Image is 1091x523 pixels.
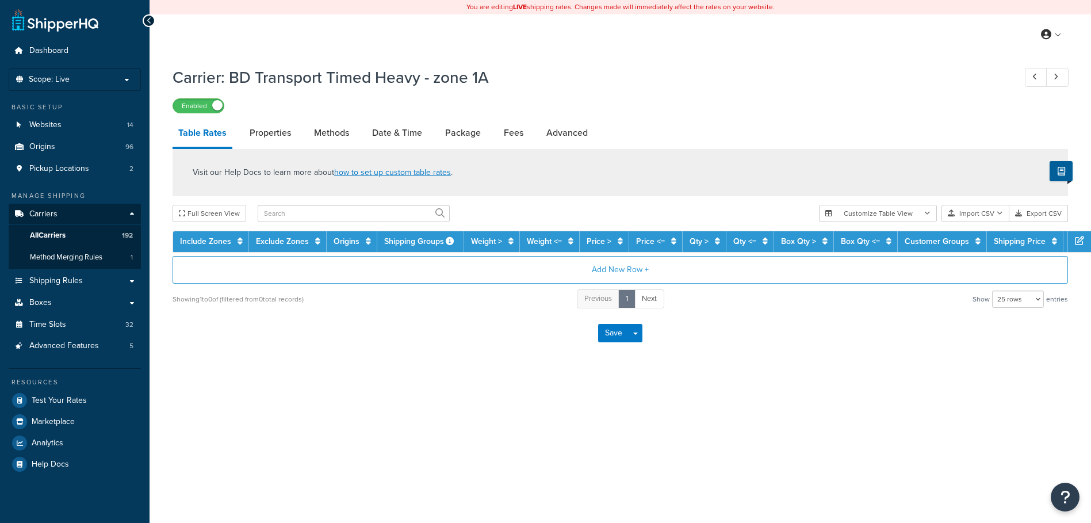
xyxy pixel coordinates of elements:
[941,205,1009,222] button: Import CSV
[29,341,99,351] span: Advanced Features
[30,231,66,240] span: All Carriers
[439,119,487,147] a: Package
[173,205,246,222] button: Full Screen View
[334,235,359,247] a: Origins
[9,40,141,62] a: Dashboard
[29,276,83,286] span: Shipping Rules
[308,119,355,147] a: Methods
[9,158,141,180] a: Pickup Locations2
[256,235,309,247] a: Exclude Zones
[9,136,141,158] li: Origins
[527,235,562,247] a: Weight <=
[9,114,141,136] a: Websites14
[173,291,304,307] div: Showing 1 to 0 of (filtered from 0 total records)
[173,119,232,149] a: Table Rates
[9,377,141,387] div: Resources
[471,235,502,247] a: Weight >
[9,102,141,112] div: Basic Setup
[29,75,70,85] span: Scope: Live
[9,411,141,432] a: Marketplace
[9,335,141,357] li: Advanced Features
[32,417,75,427] span: Marketplace
[9,158,141,180] li: Pickup Locations
[634,289,664,308] a: Next
[9,314,141,335] li: Time Slots
[9,247,141,268] li: Method Merging Rules
[587,235,611,247] a: Price >
[127,120,133,130] span: 14
[9,270,141,292] a: Shipping Rules
[9,390,141,411] a: Test Your Rates
[173,99,224,113] label: Enabled
[584,293,612,304] span: Previous
[9,114,141,136] li: Websites
[32,460,69,469] span: Help Docs
[32,396,87,406] span: Test Your Rates
[366,119,428,147] a: Date & Time
[598,324,629,342] button: Save
[9,225,141,246] a: AllCarriers192
[9,204,141,269] li: Carriers
[122,231,133,240] span: 192
[9,247,141,268] a: Method Merging Rules1
[244,119,297,147] a: Properties
[1025,68,1047,87] a: Previous Record
[9,292,141,314] a: Boxes
[30,253,102,262] span: Method Merging Rules
[29,142,55,152] span: Origins
[334,166,451,178] a: how to set up custom table rates
[125,142,133,152] span: 96
[9,454,141,475] a: Help Docs
[193,166,453,179] p: Visit our Help Docs to learn more about .
[1009,205,1068,222] button: Export CSV
[642,293,657,304] span: Next
[180,235,231,247] a: Include Zones
[690,235,709,247] a: Qty >
[29,298,52,308] span: Boxes
[9,314,141,335] a: Time Slots32
[973,291,990,307] span: Show
[173,66,1004,89] h1: Carrier: BD Transport Timed Heavy - zone 1A
[131,253,133,262] span: 1
[9,335,141,357] a: Advanced Features5
[9,191,141,201] div: Manage Shipping
[1046,291,1068,307] span: entries
[636,235,665,247] a: Price <=
[1046,68,1069,87] a: Next Record
[733,235,756,247] a: Qty <=
[541,119,594,147] a: Advanced
[258,205,450,222] input: Search
[819,205,937,222] button: Customize Table View
[173,256,1068,284] button: Add New Row +
[9,204,141,225] a: Carriers
[781,235,816,247] a: Box Qty >
[29,209,58,219] span: Carriers
[129,341,133,351] span: 5
[29,120,62,130] span: Websites
[29,46,68,56] span: Dashboard
[9,136,141,158] a: Origins96
[377,231,464,252] th: Shipping Groups
[29,320,66,330] span: Time Slots
[29,164,89,174] span: Pickup Locations
[841,235,880,247] a: Box Qty <=
[1050,161,1073,181] button: Show Help Docs
[905,235,969,247] a: Customer Groups
[513,2,527,12] b: LIVE
[32,438,63,448] span: Analytics
[125,320,133,330] span: 32
[129,164,133,174] span: 2
[994,235,1046,247] a: Shipping Price
[577,289,619,308] a: Previous
[1051,483,1079,511] button: Open Resource Center
[618,289,636,308] a: 1
[9,433,141,453] a: Analytics
[498,119,529,147] a: Fees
